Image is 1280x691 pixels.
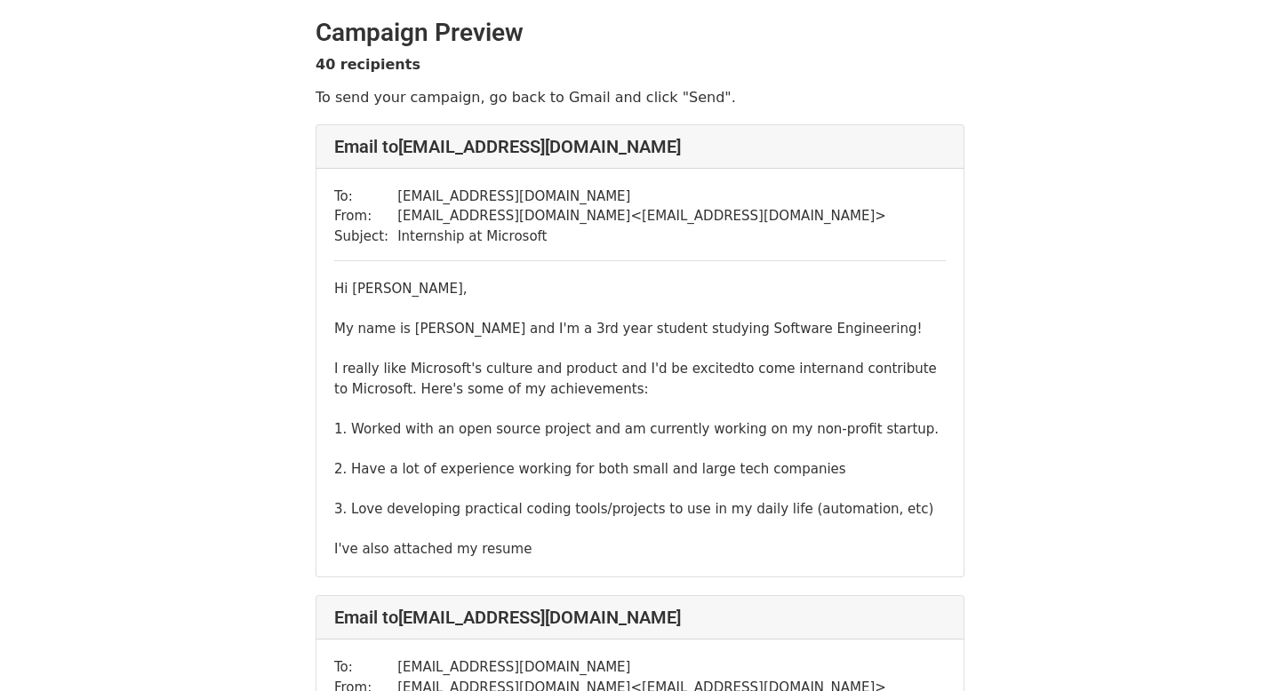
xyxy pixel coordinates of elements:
[334,359,946,399] div: I really like Microsoft's culture and product and I'd be excited and contribute to Microsoft. Her...
[334,419,946,440] div: 1. Worked with an open source project and am currently working on my non-profit startup.
[334,539,946,560] div: I've also attached my resume
[397,187,886,207] td: [EMAIL_ADDRESS][DOMAIN_NAME]
[397,657,886,678] td: [EMAIL_ADDRESS][DOMAIN_NAME]
[334,206,397,226] td: From:
[334,279,946,559] div: Hi [PERSON_NAME],
[316,18,964,48] h2: Campaign Preview
[316,88,964,107] p: To send your campaign, go back to Gmail and click "Send".
[397,226,886,247] td: Internship at Microsoft
[334,319,946,339] div: My name is [PERSON_NAME] and I'm a 3rd year student studying Software Engineering!
[397,206,886,226] td: [EMAIL_ADDRESS][DOMAIN_NAME] < [EMAIL_ADDRESS][DOMAIN_NAME] >
[334,607,946,628] h4: Email to [EMAIL_ADDRESS][DOMAIN_NAME]
[334,499,946,520] div: 3. Love developing practical coding tools/projects to use in my daily life (automation, etc)
[334,187,397,207] td: To:
[334,226,397,247] td: Subject:
[334,136,946,157] h4: Email to [EMAIL_ADDRESS][DOMAIN_NAME]
[740,361,838,377] span: to come intern
[334,657,397,678] td: To:
[316,56,420,73] strong: 40 recipients
[334,459,946,480] div: 2. Have a lot of experience working for both small and large tech companies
